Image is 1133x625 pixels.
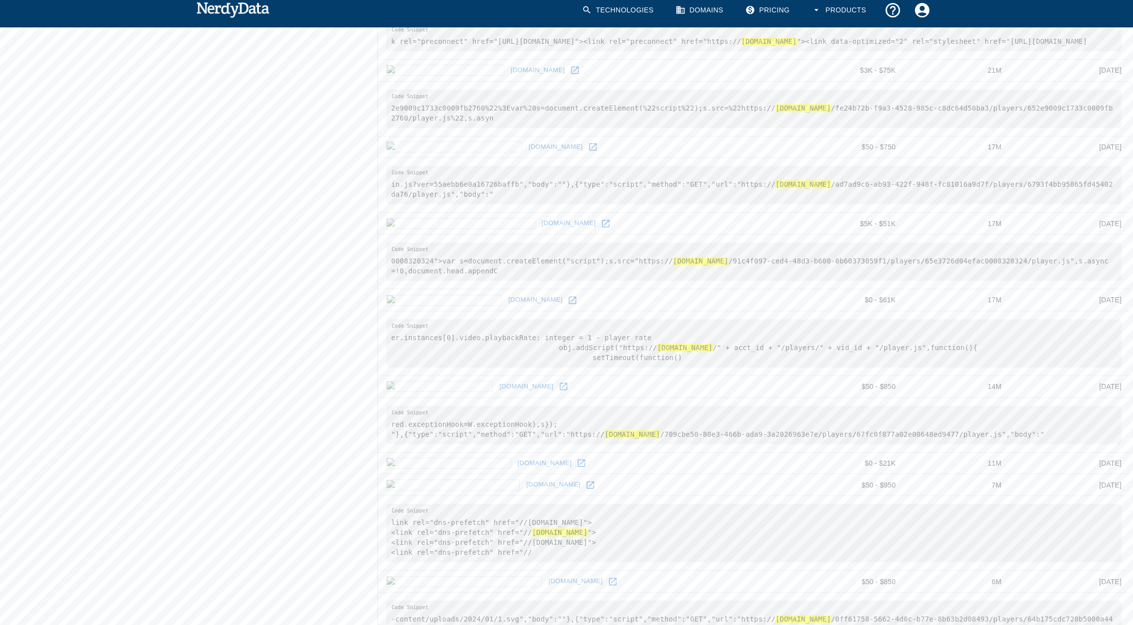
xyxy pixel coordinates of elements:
img: tripletrafficbots.com icon [386,65,504,76]
td: [DATE] [1010,571,1130,593]
img: homemclassico.com.br icon [386,480,520,491]
td: [DATE] [1010,474,1130,496]
pre: link rel="dns-prefetch" href="//[DOMAIN_NAME]"> <link rel="dns-prefetch" href="// "> <link rel="d... [386,504,1122,562]
td: $0 - $21K [792,452,904,474]
td: [DATE] [1010,289,1130,311]
td: 17M [904,136,1010,158]
td: 11M [904,452,1010,474]
td: $50 - $850 [792,375,904,397]
hl: [DOMAIN_NAME] [776,615,831,623]
td: $0 - $61K [792,289,904,311]
img: sabonetes-artesanais.com icon [386,218,535,229]
hl: [DOMAIN_NAME] [605,430,661,438]
hl: [DOMAIN_NAME] [673,257,729,265]
pre: er.instances[0].video.playbackRate: integer = 1 - player rate obj.addScript("https:// /" + acct_i... [386,319,1122,368]
td: 6M [904,571,1010,593]
a: Open kiagencia.com.br in new window [556,379,571,394]
td: 21M [904,59,1010,81]
a: [DOMAIN_NAME] [524,477,583,493]
td: 17M [904,213,1010,235]
a: Open ocodigodosucesso.com in new window [585,139,600,154]
td: 7M [904,474,1010,496]
img: kiagencia.com.br icon [386,381,493,392]
pre: k rel="preconnect" href="[URL][DOMAIN_NAME]"><link rel="preconnect" href="https:// "><link data-o... [386,23,1122,51]
pre: 2e9009c1733c0009fb2760%22%3Evar%20s=document.createElement(%22script%22);s.src=%22https:// /fe24b... [386,90,1122,128]
img: professoratila.com.br icon [386,458,511,469]
a: Open homemclassico.com.br in new window [583,478,598,493]
img: formulanegocioonline.digital icon [386,576,542,587]
a: Open tripletrafficbots.com in new window [567,63,582,78]
hl: [DOMAIN_NAME] [657,344,713,352]
img: steelbitepro24.com icon [386,295,502,306]
td: [DATE] [1010,375,1130,397]
pre: in.js?ver=55aebb6e0a16726baffb","body":""},{"type":"script","method":"GET","url":"https:// /ad7ad... [386,166,1122,204]
pre: 0008320324">var s=document.createElement("script");s.src="https:// /91c4f097-ced4-48d3-b600-0b603... [386,243,1122,281]
td: [DATE] [1010,213,1130,235]
td: $50 - $950 [792,474,904,496]
a: Open sabonetes-artesanais.com in new window [598,216,613,231]
hl: [DOMAIN_NAME] [532,528,588,536]
a: [DOMAIN_NAME] [508,63,567,78]
pre: red.exceptionHook=W.exceptionHook),s}); "},{"type":"script","method":"GET","url":"https:// /709cb... [386,406,1122,444]
td: [DATE] [1010,59,1130,81]
td: 17M [904,289,1010,311]
td: $50 - $850 [792,571,904,593]
a: Open formulanegocioonline.digital in new window [605,574,620,589]
a: [DOMAIN_NAME] [546,574,605,589]
hl: [DOMAIN_NAME] [776,180,831,188]
img: ocodigodosucesso.com icon [386,141,522,152]
td: $3K - $75K [792,59,904,81]
td: $5K - $51K [792,213,904,235]
td: 14M [904,375,1010,397]
a: [DOMAIN_NAME] [506,292,565,308]
a: [DOMAIN_NAME] [539,216,598,231]
td: $50 - $750 [792,136,904,158]
a: [DOMAIN_NAME] [515,456,574,471]
a: Open professoratila.com.br in new window [574,456,589,471]
hl: [DOMAIN_NAME] [776,104,831,112]
a: [DOMAIN_NAME] [526,139,585,155]
a: [DOMAIN_NAME] [497,379,556,394]
td: [DATE] [1010,452,1130,474]
a: Open steelbitepro24.com in new window [565,293,580,308]
hl: [DOMAIN_NAME] [741,37,797,45]
td: [DATE] [1010,136,1130,158]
